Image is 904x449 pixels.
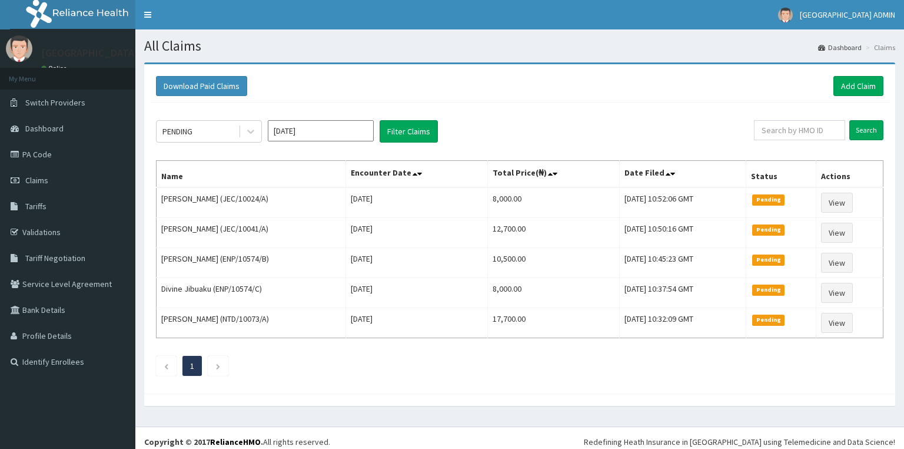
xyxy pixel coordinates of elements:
[746,161,816,188] th: Status
[41,48,170,58] p: [GEOGRAPHIC_DATA] ADMIN
[162,126,192,137] div: PENDING
[144,437,263,447] strong: Copyright © 2017 .
[863,42,895,52] li: Claims
[816,161,883,188] th: Actions
[818,42,862,52] a: Dashboard
[157,218,346,248] td: [PERSON_NAME] (JEC/10041/A)
[144,38,895,54] h1: All Claims
[488,187,620,218] td: 8,000.00
[164,361,169,371] a: Previous page
[488,218,620,248] td: 12,700.00
[584,436,895,448] div: Redefining Heath Insurance in [GEOGRAPHIC_DATA] using Telemedicine and Data Science!
[157,187,346,218] td: [PERSON_NAME] (JEC/10024/A)
[619,187,746,218] td: [DATE] 10:52:06 GMT
[778,8,793,22] img: User Image
[25,175,48,186] span: Claims
[619,308,746,338] td: [DATE] 10:32:09 GMT
[821,283,853,303] a: View
[345,161,487,188] th: Encounter Date
[25,201,46,212] span: Tariffs
[821,253,853,273] a: View
[821,313,853,333] a: View
[488,278,620,308] td: 8,000.00
[833,76,883,96] a: Add Claim
[157,308,346,338] td: [PERSON_NAME] (NTD/10073/A)
[25,253,85,263] span: Tariff Negotiation
[345,218,487,248] td: [DATE]
[619,161,746,188] th: Date Filed
[488,248,620,278] td: 10,500.00
[156,76,247,96] button: Download Paid Claims
[345,278,487,308] td: [DATE]
[800,9,895,20] span: [GEOGRAPHIC_DATA] ADMIN
[821,223,853,243] a: View
[488,161,620,188] th: Total Price(₦)
[25,123,64,134] span: Dashboard
[754,120,845,140] input: Search by HMO ID
[345,187,487,218] td: [DATE]
[752,285,785,295] span: Pending
[380,120,438,143] button: Filter Claims
[345,248,487,278] td: [DATE]
[619,248,746,278] td: [DATE] 10:45:23 GMT
[190,361,194,371] a: Page 1 is your current page
[157,248,346,278] td: [PERSON_NAME] (ENP/10574/B)
[619,218,746,248] td: [DATE] 10:50:16 GMT
[619,278,746,308] td: [DATE] 10:37:54 GMT
[210,437,261,447] a: RelianceHMO
[752,224,785,235] span: Pending
[25,97,85,108] span: Switch Providers
[821,193,853,213] a: View
[488,308,620,338] td: 17,700.00
[752,315,785,325] span: Pending
[752,194,785,205] span: Pending
[268,120,374,141] input: Select Month and Year
[849,120,883,140] input: Search
[157,161,346,188] th: Name
[752,255,785,265] span: Pending
[157,278,346,308] td: Divine Jibuaku (ENP/10574/C)
[41,64,69,72] a: Online
[6,35,32,62] img: User Image
[345,308,487,338] td: [DATE]
[215,361,221,371] a: Next page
